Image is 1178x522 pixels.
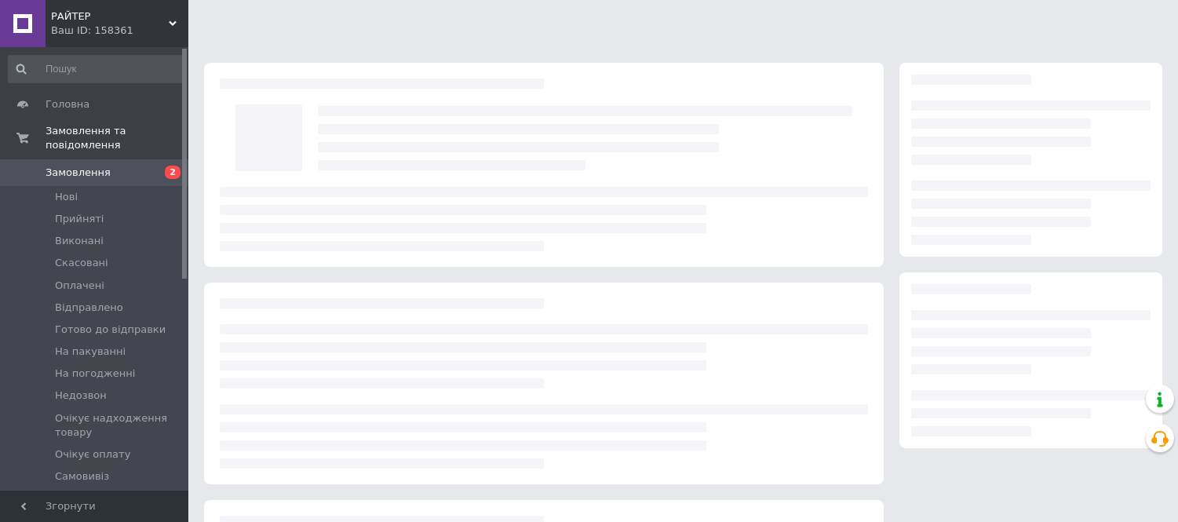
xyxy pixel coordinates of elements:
span: На пакуванні [55,345,126,359]
span: 2 [165,166,181,179]
span: Очікує надходження товару [55,411,184,440]
span: РАЙТЕР [51,9,169,24]
span: Виконані [55,234,104,248]
span: Очікує оплату [55,447,130,462]
span: Готово до відправки [55,323,166,337]
span: Прийняті [55,212,104,226]
div: Ваш ID: 158361 [51,24,188,38]
span: Оплачені [55,279,104,293]
span: Скасовані [55,256,108,270]
input: Пошук [8,55,185,83]
span: Нові [55,190,78,204]
span: Замовлення [46,166,111,180]
span: На погодженні [55,367,135,381]
span: Самовивіз [55,469,109,484]
span: Замовлення та повідомлення [46,124,188,152]
span: Головна [46,97,89,111]
span: Недозвон [55,389,107,403]
span: Відправлено [55,301,123,315]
